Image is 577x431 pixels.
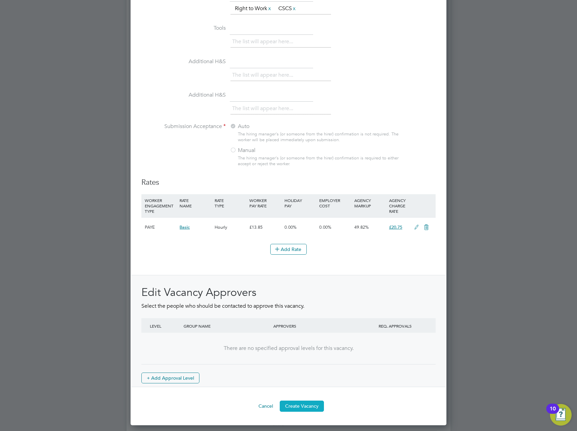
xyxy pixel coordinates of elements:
[387,194,411,217] div: AGENCY CHARGE RATE
[284,224,297,230] span: 0.00%
[141,373,199,383] button: + Add Approval Level
[248,194,282,212] div: WORKER PAY RATE
[213,218,248,237] div: Hourly
[180,224,190,230] span: Basic
[319,224,331,230] span: 0.00%
[232,4,275,13] li: Right to Work
[213,194,248,212] div: RATE TYPE
[230,123,314,130] label: Auto
[141,58,226,65] label: Additional H&S
[143,218,178,237] div: PAYE
[178,194,213,212] div: RATE NAME
[292,4,297,13] a: x
[283,194,318,212] div: HOLIDAY PAY
[232,104,296,113] li: The list will appear here...
[141,178,436,187] h3: Rates
[280,401,324,411] button: Create Vacancy
[141,123,226,130] label: Submission Acceptance
[550,404,572,426] button: Open Resource Center, 10 new notifications
[230,147,314,154] label: Manual
[389,224,402,230] span: £20.75
[550,409,556,417] div: 10
[253,401,278,411] button: Cancel
[270,244,307,255] button: Add Rate
[276,4,299,13] li: CSCS
[141,285,436,300] h2: Edit Vacancy Approvers
[267,4,272,13] a: x
[148,318,182,334] div: LEVEL
[143,194,178,217] div: WORKER ENGAGEMENT TYPE
[141,303,304,309] span: Select the people who should be contacted to approve this vacancy.
[248,218,282,237] div: £13.85
[272,318,361,334] div: APPROVERS
[148,345,429,352] div: There are no specified approval levels for this vacancy.
[141,25,226,32] label: Tools
[361,318,429,334] div: REQ. APPROVALS
[353,194,387,212] div: AGENCY MARKUP
[238,131,402,143] div: The hiring manager's (or someone from the hirer) confirmation is not required. The worker will be...
[141,92,226,99] label: Additional H&S
[232,37,296,46] li: The list will appear here...
[232,71,296,80] li: The list will appear here...
[354,224,369,230] span: 49.82%
[238,155,402,167] div: The hiring manager's (or someone from the hirer) confirmation is required to either accept or rej...
[318,194,352,212] div: EMPLOYER COST
[182,318,272,334] div: GROUP NAME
